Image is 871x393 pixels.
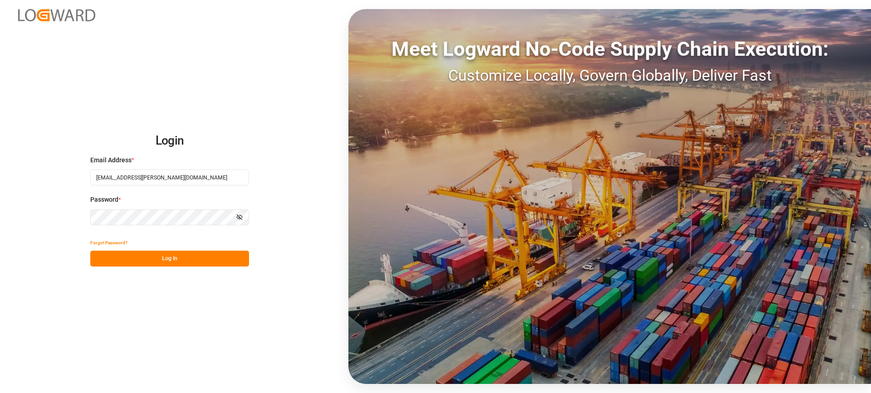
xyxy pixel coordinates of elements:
[90,155,132,165] span: Email Address
[90,170,249,185] input: Enter your email
[90,235,127,251] button: Forgot Password?
[90,126,249,155] h2: Login
[18,9,95,21] img: Logward_new_orange.png
[348,64,871,87] div: Customize Locally, Govern Globally, Deliver Fast
[90,195,118,204] span: Password
[90,251,249,267] button: Log In
[348,34,871,64] div: Meet Logward No-Code Supply Chain Execution:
